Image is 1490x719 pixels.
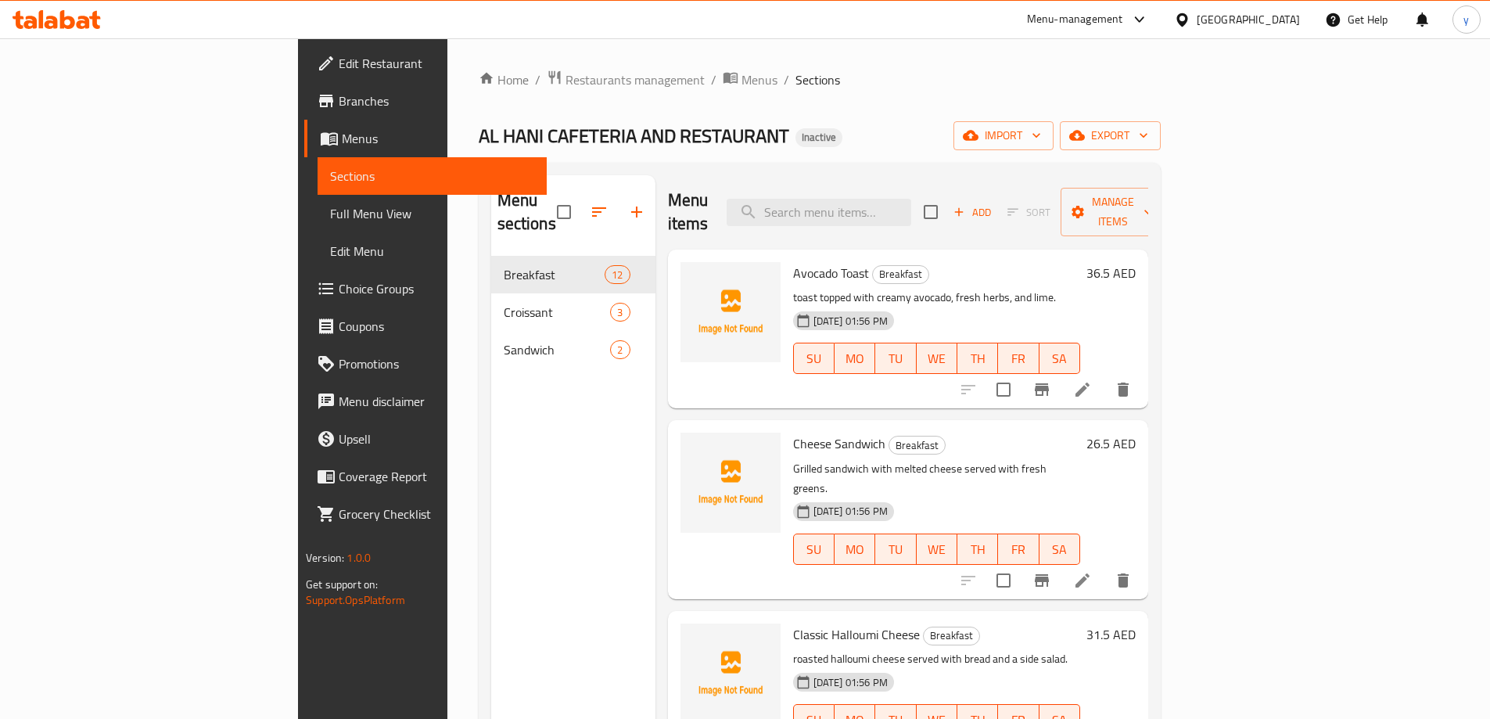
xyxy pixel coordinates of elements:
span: Sections [330,167,534,185]
span: SU [800,347,828,370]
span: Inactive [795,131,842,144]
p: roasted halloumi cheese served with bread and a side salad. [793,649,1080,669]
span: AL HANI CAFETERIA AND RESTAURANT [479,118,789,153]
span: Sections [795,70,840,89]
div: items [605,265,630,284]
div: items [610,303,630,322]
span: import [966,126,1041,146]
span: 3 [611,305,629,320]
span: Branches [339,92,534,110]
img: Cheese Sandwich [680,433,781,533]
button: Manage items [1061,188,1165,236]
button: WE [917,534,957,565]
a: Menus [304,120,547,157]
button: TH [957,343,998,374]
span: SA [1046,538,1074,561]
span: Avocado Toast [793,261,869,285]
span: Cheese Sandwich [793,432,885,455]
div: Inactive [795,128,842,147]
span: Manage items [1073,192,1153,232]
span: Breakfast [873,265,928,283]
span: FR [1004,538,1032,561]
span: Menu disclaimer [339,392,534,411]
a: Edit menu item [1073,380,1092,399]
div: items [610,340,630,359]
button: FR [998,534,1039,565]
nav: breadcrumb [479,70,1161,90]
div: Breakfast [872,265,929,284]
nav: Menu sections [491,250,655,375]
span: Version: [306,548,344,568]
a: Full Menu View [318,195,547,232]
h6: 36.5 AED [1086,262,1136,284]
button: Add section [618,193,655,231]
button: SU [793,343,835,374]
span: [DATE] 01:56 PM [807,675,894,690]
span: TU [881,347,910,370]
span: Breakfast [924,627,979,645]
button: WE [917,343,957,374]
a: Edit Restaurant [304,45,547,82]
span: TU [881,538,910,561]
a: Sections [318,157,547,195]
span: Select to update [987,373,1020,406]
span: Breakfast [889,437,945,455]
a: Grocery Checklist [304,495,547,533]
div: Breakfast [889,436,946,455]
a: Upsell [304,420,547,458]
span: Select to update [987,564,1020,597]
span: Select section [914,196,947,228]
button: Branch-specific-item [1023,562,1061,599]
span: WE [923,347,951,370]
span: Select all sections [548,196,580,228]
button: export [1060,121,1161,150]
h6: 26.5 AED [1086,433,1136,455]
a: Choice Groups [304,270,547,307]
a: Support.OpsPlatform [306,590,405,610]
div: Menu-management [1027,10,1123,29]
span: y [1463,11,1469,28]
span: MO [841,347,869,370]
span: Coupons [339,317,534,336]
span: Add item [947,200,997,225]
img: Avocado Toast [680,262,781,362]
span: Add [951,203,993,221]
a: Coupons [304,307,547,345]
button: SA [1039,534,1080,565]
span: Sort sections [580,193,618,231]
div: Breakfast12 [491,256,655,293]
button: MO [835,343,875,374]
span: SA [1046,347,1074,370]
span: Select section first [997,200,1061,225]
span: Restaurants management [565,70,705,89]
span: SU [800,538,828,561]
span: Upsell [339,430,534,448]
a: Edit Menu [318,232,547,270]
a: Menus [723,70,777,90]
span: TH [964,347,992,370]
button: TU [875,343,916,374]
button: SA [1039,343,1080,374]
a: Restaurants management [547,70,705,90]
span: [DATE] 01:56 PM [807,504,894,519]
h6: 31.5 AED [1086,624,1136,645]
button: TH [957,534,998,565]
span: MO [841,538,869,561]
div: [GEOGRAPHIC_DATA] [1197,11,1300,28]
a: Promotions [304,345,547,383]
button: import [953,121,1054,150]
div: Croissant3 [491,293,655,331]
span: Get support on: [306,574,378,595]
button: TU [875,534,916,565]
button: FR [998,343,1039,374]
p: toast topped with creamy avocado, fresh herbs, and lime. [793,288,1080,307]
span: Full Menu View [330,204,534,223]
button: SU [793,534,835,565]
span: Croissant [504,303,611,322]
div: Breakfast [923,627,980,645]
button: MO [835,534,875,565]
button: Branch-specific-item [1023,371,1061,408]
span: 2 [611,343,629,358]
span: [DATE] 01:56 PM [807,314,894,329]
